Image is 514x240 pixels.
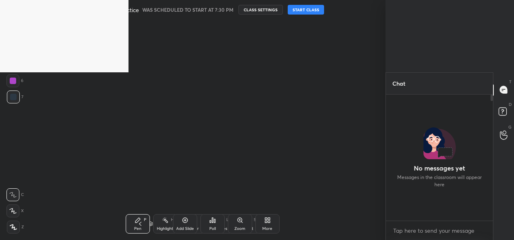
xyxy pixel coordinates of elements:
[176,227,194,231] div: Add Slide
[262,227,272,231] div: More
[157,227,173,231] div: Highlight
[142,6,234,13] h5: WAS SCHEDULED TO START AT 7:30 PM
[6,204,24,217] div: X
[171,218,174,222] div: H
[234,227,245,231] div: Zoom
[509,79,512,85] p: T
[7,221,24,234] div: Z
[144,218,146,222] div: P
[509,101,512,107] p: D
[386,73,412,94] p: Chat
[209,227,216,231] div: Poll
[6,74,23,87] div: 6
[6,188,24,201] div: C
[288,5,324,15] button: START CLASS
[508,124,512,130] p: G
[134,227,141,231] div: Pen
[238,5,283,15] button: CLASS SETTINGS
[7,91,23,103] div: 7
